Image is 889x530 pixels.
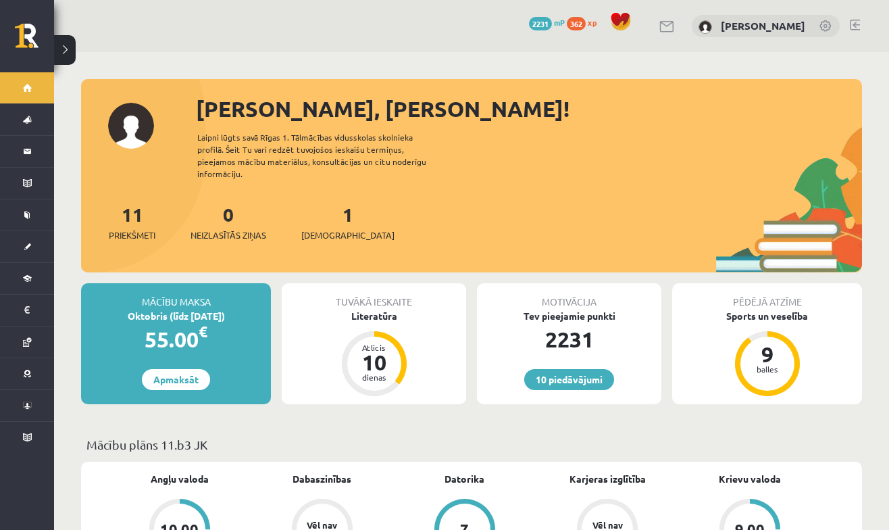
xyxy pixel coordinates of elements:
span: Neizlasītās ziņas [190,228,266,242]
a: Literatūra Atlicis 10 dienas [282,309,466,398]
a: 362 xp [567,17,603,28]
div: 10 [354,352,395,373]
img: Vladislava Smirnova [698,20,712,34]
a: 2231 mP [529,17,565,28]
span: 2231 [529,17,552,30]
div: Laipni lūgts savā Rīgas 1. Tālmācības vidusskolas skolnieka profilā. Šeit Tu vari redzēt tuvojošo... [197,131,450,180]
div: Sports un veselība [672,309,862,323]
div: dienas [354,373,395,381]
div: balles [747,365,788,373]
span: xp [588,17,596,28]
div: [PERSON_NAME], [PERSON_NAME]! [196,93,862,125]
div: 2231 [477,323,661,356]
div: Oktobris (līdz [DATE]) [81,309,271,323]
a: Rīgas 1. Tālmācības vidusskola [15,24,54,57]
a: Apmaksāt [142,369,210,390]
a: [PERSON_NAME] [721,19,805,32]
div: Pēdējā atzīme [672,283,862,309]
span: mP [554,17,565,28]
a: Karjeras izglītība [569,472,646,486]
span: € [199,322,207,341]
a: 1[DEMOGRAPHIC_DATA] [301,202,395,242]
div: Mācību maksa [81,283,271,309]
a: 11Priekšmeti [109,202,155,242]
a: Angļu valoda [151,472,209,486]
p: Mācību plāns 11.b3 JK [86,435,857,454]
a: Dabaszinības [293,472,351,486]
a: Datorika [444,472,484,486]
div: Atlicis [354,343,395,352]
div: 55.00 [81,323,271,356]
div: Literatūra [282,309,466,323]
div: Tev pieejamie punkti [477,309,661,323]
div: 9 [747,343,788,365]
span: 362 [567,17,586,30]
a: 10 piedāvājumi [524,369,614,390]
div: Motivācija [477,283,661,309]
a: Sports un veselība 9 balles [672,309,862,398]
span: [DEMOGRAPHIC_DATA] [301,228,395,242]
a: Krievu valoda [719,472,781,486]
span: Priekšmeti [109,228,155,242]
a: 0Neizlasītās ziņas [190,202,266,242]
div: Tuvākā ieskaite [282,283,466,309]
